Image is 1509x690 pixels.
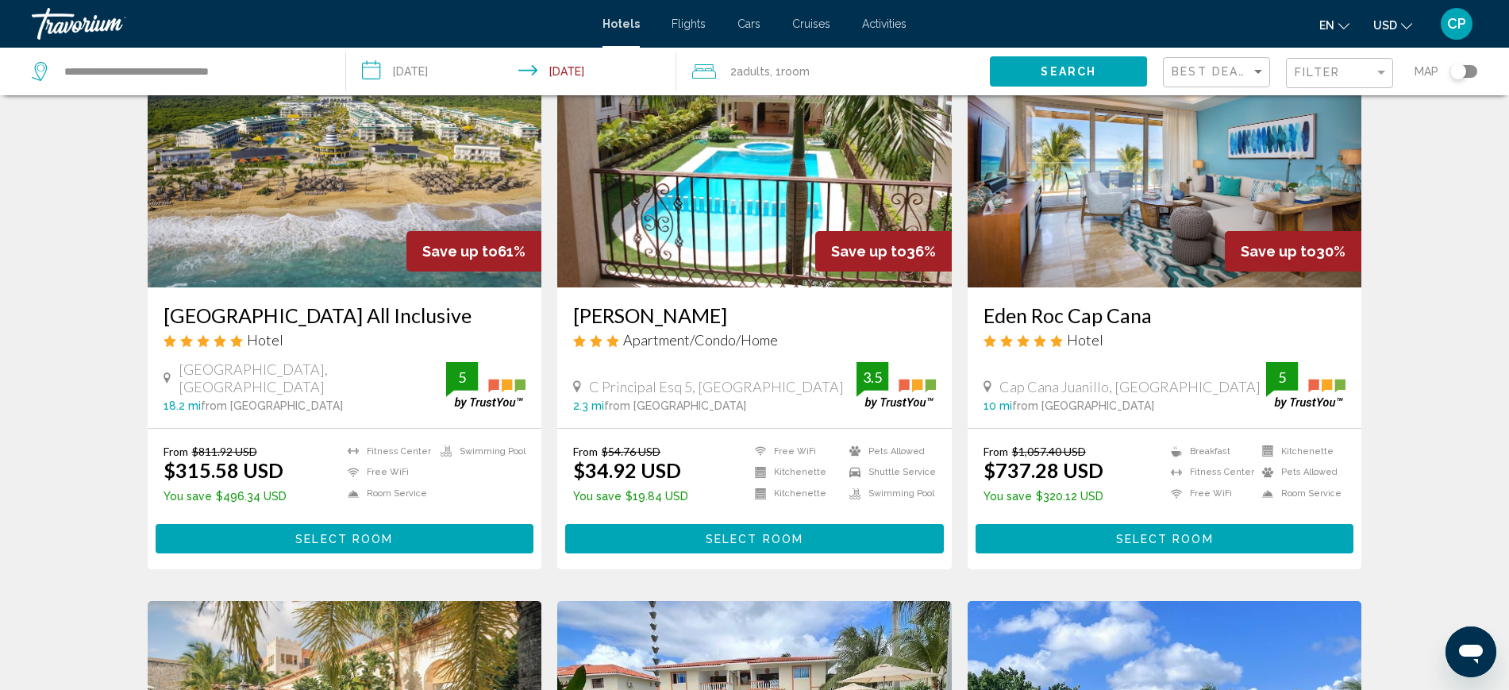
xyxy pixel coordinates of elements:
[32,8,587,40] a: Travorium
[984,490,1103,503] p: $320.12 USD
[573,331,936,349] div: 3 star Apartment
[1172,66,1265,79] mat-select: Sort by
[984,490,1032,503] span: You save
[1116,533,1214,545] span: Select Room
[164,490,212,503] span: You save
[1415,60,1438,83] span: Map
[602,17,640,30] a: Hotels
[295,533,393,545] span: Select Room
[1012,445,1086,458] del: $1,057.40 USD
[446,368,478,387] div: 5
[1254,487,1345,500] li: Room Service
[747,466,841,480] li: Kitchenette
[770,60,810,83] span: , 1
[1447,16,1466,32] span: CP
[1436,7,1477,40] button: User Menu
[192,445,257,458] del: $811.92 USD
[984,399,1012,412] span: 10 mi
[999,378,1261,395] span: Cap Cana Juanillo, [GEOGRAPHIC_DATA]
[672,17,706,30] a: Flights
[1373,19,1397,32] span: USD
[1163,487,1254,500] li: Free WiFi
[1225,231,1361,272] div: 30%
[604,399,746,412] span: from [GEOGRAPHIC_DATA]
[446,362,525,409] img: trustyou-badge.svg
[730,60,770,83] span: 2
[737,65,770,78] span: Adults
[573,458,681,482] ins: $34.92 USD
[841,445,936,458] li: Pets Allowed
[602,445,660,458] del: $54.76 USD
[1172,65,1255,78] span: Best Deals
[862,17,907,30] span: Activities
[792,17,830,30] a: Cruises
[1286,57,1393,90] button: Filter
[1445,626,1496,677] iframe: Botón para iniciar la ventana de mensajería
[1254,466,1345,480] li: Pets Allowed
[1319,13,1349,37] button: Change language
[164,445,188,458] span: From
[164,490,287,503] p: $496.34 USD
[1266,368,1298,387] div: 5
[557,33,952,287] img: Hotel image
[148,33,542,287] img: Hotel image
[1067,331,1103,349] span: Hotel
[976,524,1354,553] button: Select Room
[968,33,1362,287] img: Hotel image
[422,243,498,260] span: Save up to
[406,231,541,272] div: 61%
[984,303,1346,327] a: Eden Roc Cap Cana
[623,331,778,349] span: Apartment/Condo/Home
[156,528,534,545] a: Select Room
[737,17,760,30] a: Cars
[1163,445,1254,458] li: Breakfast
[565,528,944,545] a: Select Room
[1438,64,1477,79] button: Toggle map
[781,65,810,78] span: Room
[1373,13,1412,37] button: Change currency
[164,399,201,412] span: 18.2 mi
[841,487,936,500] li: Swimming Pool
[156,524,534,553] button: Select Room
[573,303,936,327] a: [PERSON_NAME]
[676,48,991,95] button: Travelers: 2 adults, 0 children
[984,331,1346,349] div: 5 star Hotel
[1241,243,1316,260] span: Save up to
[573,490,688,503] p: $19.84 USD
[340,487,433,500] li: Room Service
[201,399,343,412] span: from [GEOGRAPHIC_DATA]
[179,360,447,395] span: [GEOGRAPHIC_DATA], [GEOGRAPHIC_DATA]
[573,399,604,412] span: 2.3 mi
[1041,66,1096,79] span: Search
[1254,445,1345,458] li: Kitchenette
[1163,466,1254,480] li: Fitness Center
[164,458,283,482] ins: $315.58 USD
[706,533,803,545] span: Select Room
[857,362,936,409] img: trustyou-badge.svg
[990,56,1147,86] button: Search
[815,231,952,272] div: 36%
[1012,399,1154,412] span: from [GEOGRAPHIC_DATA]
[164,303,526,327] h3: [GEOGRAPHIC_DATA] All Inclusive
[573,490,622,503] span: You save
[747,487,841,500] li: Kitchenette
[1295,66,1340,79] span: Filter
[340,445,433,458] li: Fitness Center
[346,48,676,95] button: Check-in date: Sep 9, 2025 Check-out date: Sep 10, 2025
[247,331,283,349] span: Hotel
[984,445,1008,458] span: From
[340,466,433,480] li: Free WiFi
[565,524,944,553] button: Select Room
[573,445,598,458] span: From
[589,378,844,395] span: C Principal Esq 5, [GEOGRAPHIC_DATA]
[747,445,841,458] li: Free WiFi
